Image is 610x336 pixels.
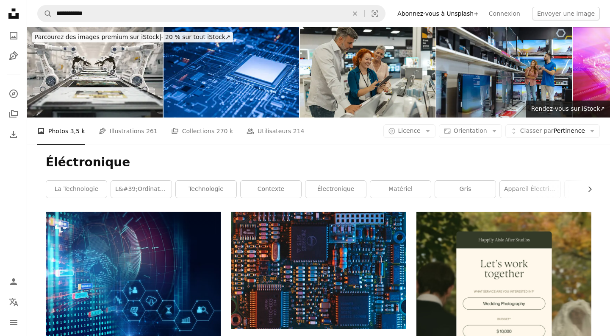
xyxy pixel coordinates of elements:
[46,181,107,198] a: La technologie
[531,105,605,112] span: Rendez-vous sur iStock ↗
[582,181,591,198] button: faire défiler la liste vers la droite
[454,127,487,134] span: Orientation
[171,118,233,145] a: Collections 270 k
[300,27,435,118] img: Des clients engagés avec de l’électronique dans un magasin de détail
[176,181,236,198] a: technologie
[5,294,22,311] button: Langue
[5,85,22,102] a: Explorer
[500,181,560,198] a: Appareil électrique
[46,272,221,280] a: Fond abstrait de technologie de carte de la terre futuriste représentent le concept de connexion ...
[27,27,238,48] a: Parcourez des images premium sur iStock|- 20 % sur tout iStock↗
[216,126,233,136] span: 270 k
[520,127,585,135] span: Pertinence
[241,181,301,198] a: Contexte
[37,5,385,22] form: Rechercher des visuels sur tout le site
[231,266,406,274] a: Circuit imprimé bleu
[164,27,299,118] img: Maquette de puce d’ordinateur sur carte de circuit imprimé bleu avec composants électroniques, mi...
[346,6,364,22] button: Effacer
[520,127,554,134] span: Classer par
[146,126,158,136] span: 261
[5,5,22,24] a: Accueil — Unsplash
[305,181,366,198] a: électronique
[383,124,435,138] button: Licence
[5,126,22,143] a: Historique de téléchargement
[99,118,158,145] a: Illustrations 261
[111,181,172,198] a: l&#39;ordinateur
[5,106,22,123] a: Collections
[370,181,431,198] a: matériel
[526,101,610,118] a: Rendez-vous sur iStock↗
[5,314,22,331] button: Menu
[435,181,496,198] a: gris
[293,126,305,136] span: 214
[231,212,406,328] img: Circuit imprimé bleu
[436,27,572,118] img: Femme recevant l’aide d’une employée d’un magasin d’électronique
[5,48,22,64] a: Illustrations
[27,27,163,118] img: Advanced Robotics opère dans une chaîne d’assemblage de haute technologie pour les appareils élec...
[5,273,22,290] a: Connexion / S’inscrire
[5,27,22,44] a: Photos
[505,124,600,138] button: Classer parPertinence
[38,6,52,22] button: Rechercher sur Unsplash
[439,124,502,138] button: Orientation
[35,34,230,40] span: - 20 % sur tout iStock ↗
[365,6,385,22] button: Recherche de visuels
[46,155,591,170] h1: Éléctronique
[398,127,421,134] span: Licence
[247,118,305,145] a: Utilisateurs 214
[484,7,525,20] a: Connexion
[532,7,600,20] button: Envoyer une image
[392,7,484,20] a: Abonnez-vous à Unsplash+
[35,34,161,40] span: Parcourez des images premium sur iStock |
